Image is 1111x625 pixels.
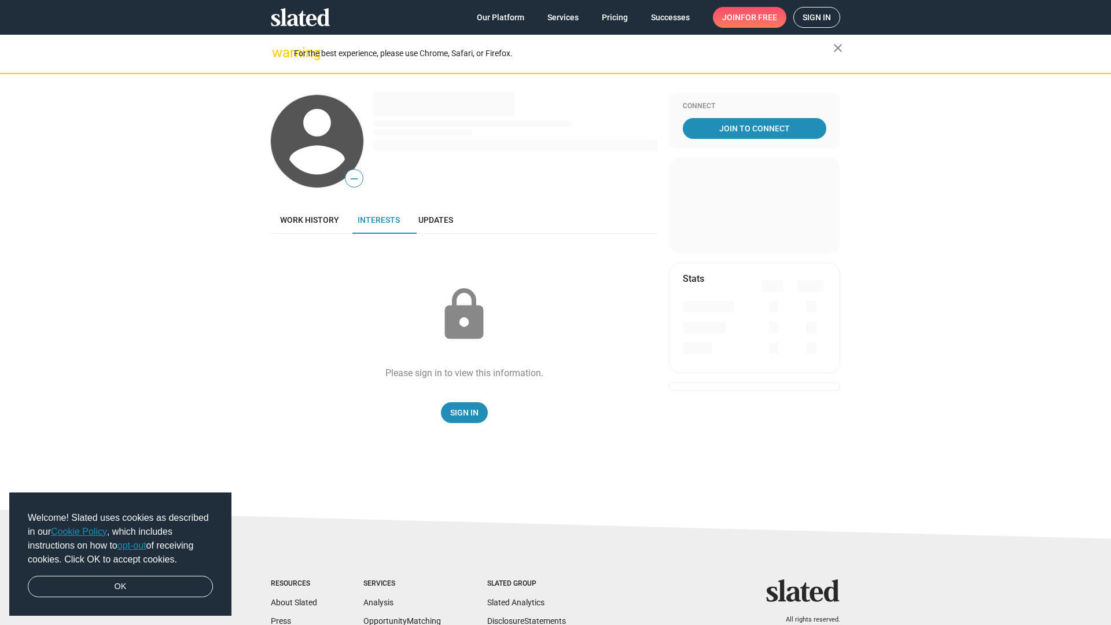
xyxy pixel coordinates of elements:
span: — [345,171,363,186]
div: cookieconsent [9,492,231,616]
div: Resources [271,579,317,589]
a: Successes [642,7,699,28]
a: opt-out [117,541,146,550]
a: Join To Connect [683,118,826,139]
div: Please sign in to view this information. [385,367,543,379]
a: Pricing [593,7,637,28]
div: Services [363,579,441,589]
span: Interests [358,215,400,225]
span: Welcome! Slated uses cookies as described in our , which includes instructions on how to of recei... [28,511,213,567]
span: for free [741,7,777,28]
span: Our Platform [477,7,524,28]
span: Pricing [602,7,628,28]
a: Updates [409,206,462,234]
span: Join To Connect [685,118,824,139]
a: About Slated [271,598,317,607]
a: Joinfor free [713,7,786,28]
div: Slated Group [487,579,566,589]
mat-card-title: Stats [683,273,704,285]
span: Work history [280,215,339,225]
div: Connect [683,102,826,111]
mat-icon: warning [272,46,286,60]
a: Cookie Policy [51,527,107,536]
span: Updates [418,215,453,225]
span: Successes [651,7,690,28]
a: Sign In [441,402,488,423]
span: Services [547,7,579,28]
div: For the best experience, please use Chrome, Safari, or Firefox. [294,46,833,61]
a: Analysis [363,598,393,607]
span: Sign In [450,402,479,423]
a: Sign in [793,7,840,28]
a: dismiss cookie message [28,576,213,598]
mat-icon: lock [435,286,493,344]
span: Join [722,7,777,28]
a: Our Platform [468,7,534,28]
mat-icon: close [831,41,845,55]
span: Sign in [803,8,831,27]
a: Services [538,7,588,28]
a: Slated Analytics [487,598,545,607]
a: Work history [271,206,348,234]
a: Interests [348,206,409,234]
